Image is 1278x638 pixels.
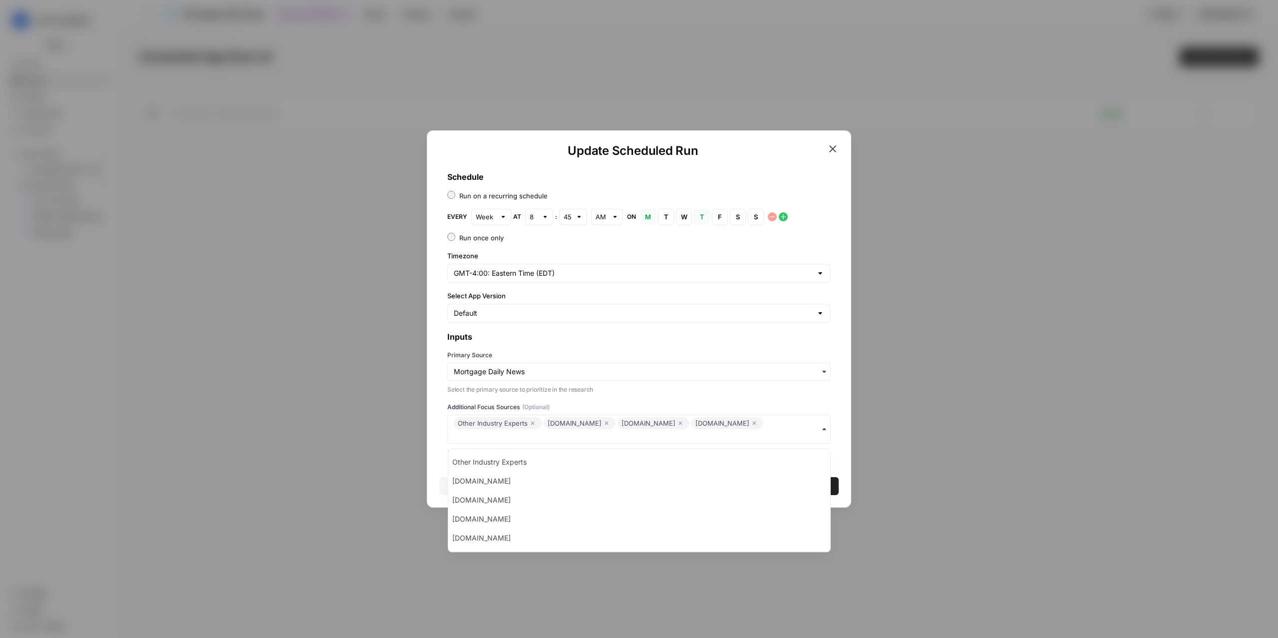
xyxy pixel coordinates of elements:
[712,209,728,225] button: F
[753,212,759,222] span: S
[447,403,831,412] label: Additional Focus Sources
[596,212,608,222] input: AM
[548,417,612,429] div: [DOMAIN_NAME]
[622,417,685,429] div: [DOMAIN_NAME]
[447,233,455,241] input: Run once only
[681,212,687,222] span: W
[454,308,812,318] input: Default
[447,351,831,360] label: Primary Source
[627,212,636,221] span: on
[555,212,557,221] span: :
[694,209,710,225] button: T
[447,251,831,261] label: Timezone
[447,172,484,182] b: Schedule
[447,448,831,458] p: Select additional sources to emphasize (optional)
[699,212,705,222] span: T
[447,332,472,342] b: Inputs
[748,209,764,225] button: S
[447,385,831,395] p: Select the primary source to prioritize in the research
[448,472,830,491] div: [DOMAIN_NAME]
[439,477,637,495] button: Cancel
[439,143,827,159] h1: Update Scheduled Run
[695,417,759,429] div: [DOMAIN_NAME]
[454,268,812,278] input: GMT-4:00: Eastern Time (EDT)
[717,212,723,222] span: F
[448,491,830,510] div: [DOMAIN_NAME]
[448,510,830,529] div: [DOMAIN_NAME]
[447,291,831,301] label: Select App Version
[676,209,692,225] button: W
[447,415,831,444] button: Other Industry Experts[DOMAIN_NAME][DOMAIN_NAME][DOMAIN_NAME]
[564,212,572,222] input: 45
[730,209,746,225] button: S
[640,209,656,225] button: M
[663,212,669,222] span: T
[658,209,674,225] button: T
[459,233,504,243] div: Run once only
[645,212,651,222] span: M
[530,212,538,222] input: 8
[476,212,496,222] input: Week
[447,212,467,221] span: Every
[513,212,521,221] span: at
[447,191,455,199] input: Run on a recurring schedule
[454,367,824,377] input: Mortgage Daily News
[458,417,538,429] div: Other Industry Experts
[522,403,550,412] span: (Optional)
[459,191,548,201] div: Run on a recurring schedule
[735,212,741,222] span: S
[448,529,830,548] div: [DOMAIN_NAME]
[448,453,830,472] div: Other Industry Experts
